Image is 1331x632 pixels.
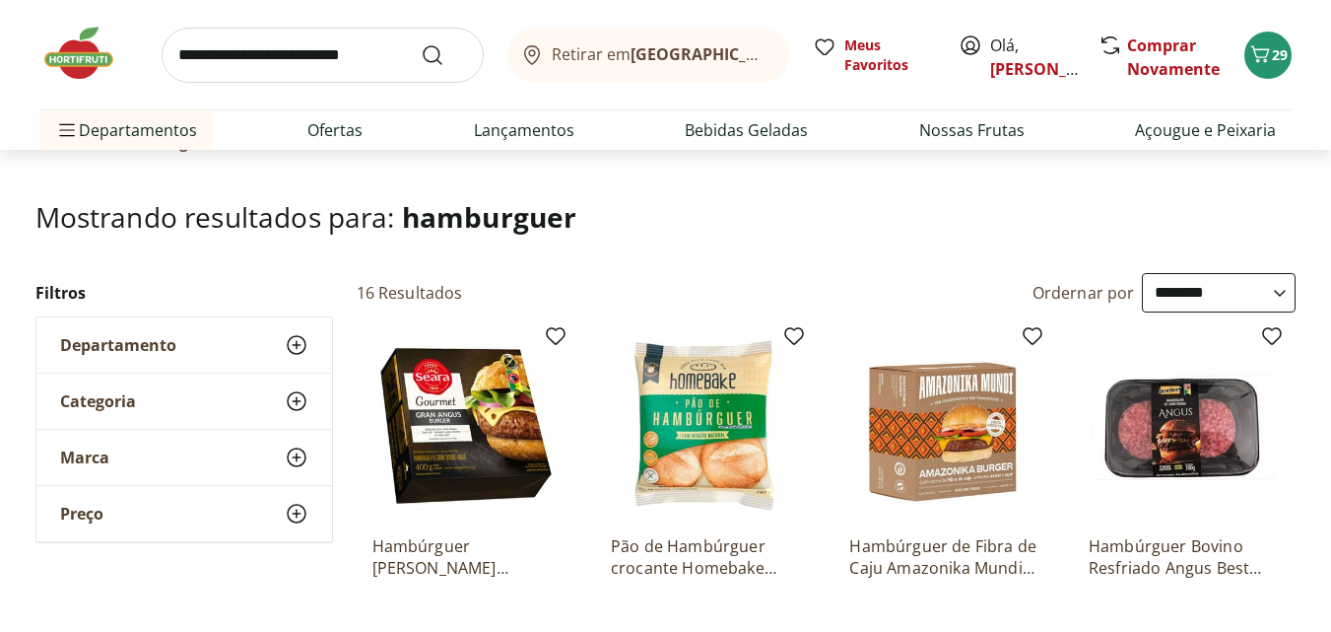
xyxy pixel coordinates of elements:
[35,201,1297,233] h1: Mostrando resultados para:
[685,118,808,142] a: Bebidas Geladas
[611,535,798,579] a: Pão de Hambúrguer crocante Homebake 260g
[1089,332,1276,520] img: Hambúrguer Bovino Resfriado Angus Best Beef 300g
[35,273,333,313] h2: Filtros
[307,118,363,142] a: Ofertas
[162,28,484,83] input: search
[55,106,79,154] button: Menu
[844,35,935,75] span: Meus Favoritos
[36,430,332,485] button: Marca
[60,448,109,467] span: Marca
[1272,45,1288,64] span: 29
[36,317,332,373] button: Departamento
[990,34,1078,81] span: Olá,
[36,374,332,429] button: Categoria
[849,535,1036,579] a: Hambúrguer de Fibra de Caju Amazonika Mundi 230g
[402,198,577,236] span: hamburguer
[372,332,560,520] img: Hambúrguer Angus Seara Gourmet 400G
[990,58,1118,80] a: [PERSON_NAME]
[813,35,935,75] a: Meus Favoritos
[55,106,197,154] span: Departamentos
[36,486,332,541] button: Preço
[35,133,76,151] a: Início
[507,28,789,83] button: Retirar em[GEOGRAPHIC_DATA]/[GEOGRAPHIC_DATA]
[1244,32,1292,79] button: Carrinho
[372,535,560,579] a: Hambúrguer [PERSON_NAME] Gourmet 400G
[849,332,1036,520] img: Hambúrguer de Fibra de Caju Amazonika Mundi 230g
[60,391,136,411] span: Categoria
[1089,535,1276,579] a: Hambúrguer Bovino Resfriado Angus Best Beef 300g
[1135,118,1276,142] a: Açougue e Peixaria
[357,282,463,304] h2: 16 Resultados
[1127,35,1220,80] a: Comprar Novamente
[474,118,574,142] a: Lançamentos
[1032,282,1135,304] label: Ordernar por
[39,24,138,83] img: Hortifruti
[421,43,468,67] button: Submit Search
[611,332,798,520] img: Pão de Hambúrguer crocante Homebake 260g
[919,118,1025,142] a: Nossas Frutas
[60,335,176,355] span: Departamento
[552,45,769,63] span: Retirar em
[60,504,103,524] span: Preço
[631,43,963,65] b: [GEOGRAPHIC_DATA]/[GEOGRAPHIC_DATA]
